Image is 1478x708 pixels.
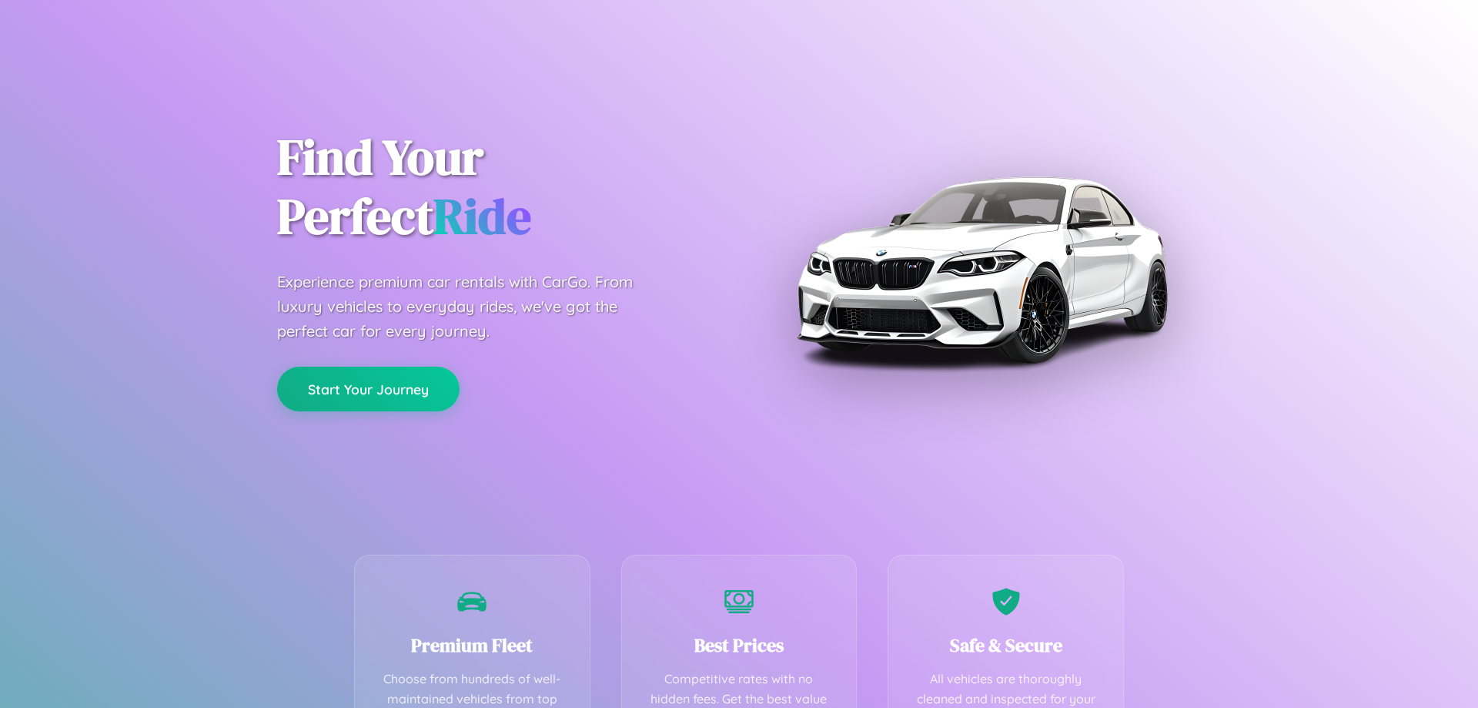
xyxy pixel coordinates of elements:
[277,270,662,344] p: Experience premium car rentals with CarGo. From luxury vehicles to everyday rides, we've got the ...
[277,367,460,411] button: Start Your Journey
[789,77,1174,462] img: Premium BMW car rental vehicle
[911,633,1100,658] h3: Safe & Secure
[378,633,567,658] h3: Premium Fleet
[277,128,716,247] h1: Find Your Perfect
[645,633,834,658] h3: Best Prices
[433,183,531,250] span: Ride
